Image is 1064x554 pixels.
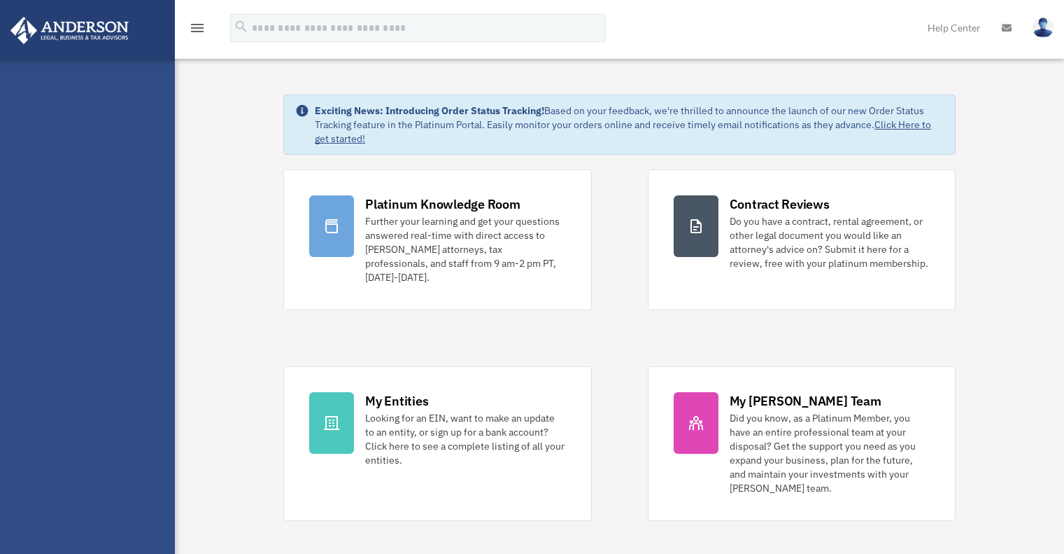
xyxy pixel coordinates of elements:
div: Looking for an EIN, want to make an update to an entity, or sign up for a bank account? Click her... [365,411,565,467]
div: Based on your feedback, we're thrilled to announce the launch of our new Order Status Tracking fe... [315,104,944,146]
a: Click Here to get started! [315,118,931,145]
div: My [PERSON_NAME] Team [730,392,881,410]
i: search [234,19,249,34]
a: My Entities Looking for an EIN, want to make an update to an entity, or sign up for a bank accoun... [283,366,591,521]
a: Contract Reviews Do you have a contract, rental agreement, or other legal document you would like... [648,169,956,310]
div: My Entities [365,392,428,410]
a: menu [189,25,206,36]
i: menu [189,20,206,36]
div: Contract Reviews [730,195,830,213]
div: Do you have a contract, rental agreement, or other legal document you would like an attorney's ad... [730,214,930,270]
img: Anderson Advisors Platinum Portal [6,17,133,44]
strong: Exciting News: Introducing Order Status Tracking! [315,104,544,117]
div: Did you know, as a Platinum Member, you have an entire professional team at your disposal? Get th... [730,411,930,495]
img: User Pic [1033,18,1054,38]
div: Further your learning and get your questions answered real-time with direct access to [PERSON_NAM... [365,214,565,284]
a: Platinum Knowledge Room Further your learning and get your questions answered real-time with dire... [283,169,591,310]
div: Platinum Knowledge Room [365,195,520,213]
a: My [PERSON_NAME] Team Did you know, as a Platinum Member, you have an entire professional team at... [648,366,956,521]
